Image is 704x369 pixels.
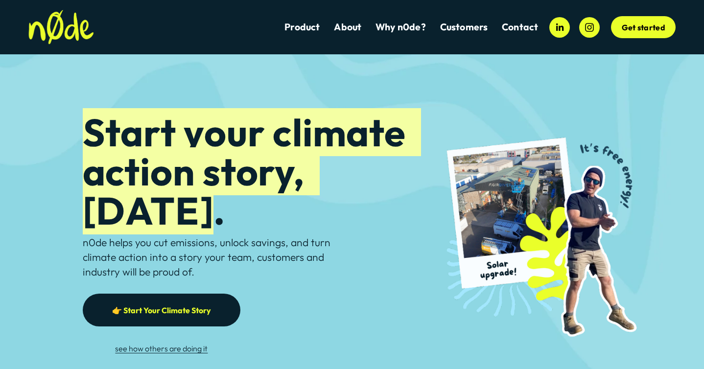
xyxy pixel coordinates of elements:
[375,21,426,34] a: Why n0de?
[284,21,320,34] a: Product
[611,16,676,39] a: Get started
[83,294,241,327] a: 👉 Start Your Climate Story
[83,113,431,231] h1: Start your climate action story, [DATE].
[83,235,350,279] p: n0de helps you cut emissions, unlock savings, and turn climate action into a story your team, cus...
[28,10,94,45] img: n0de
[440,22,488,33] span: Customers
[502,21,538,34] a: Contact
[655,322,704,369] iframe: Chat Widget
[334,21,361,34] a: About
[549,17,570,38] a: LinkedIn
[115,344,208,353] a: see how others are doing it
[440,21,488,34] a: folder dropdown
[579,17,600,38] a: Instagram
